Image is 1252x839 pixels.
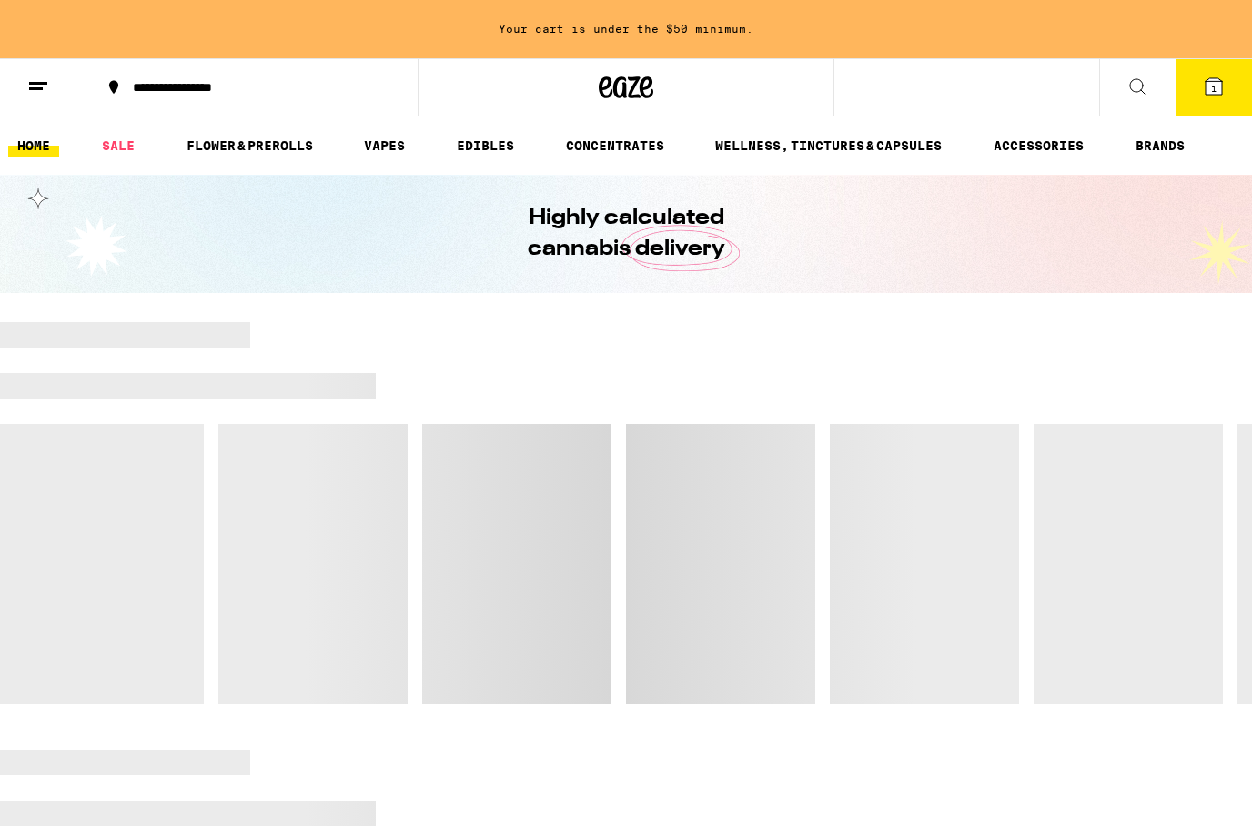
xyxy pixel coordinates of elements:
a: FLOWER & PREROLLS [177,135,322,157]
button: 1 [1176,59,1252,116]
a: HOME [8,135,59,157]
button: BRANDS [1126,135,1194,157]
a: CONCENTRATES [557,135,673,157]
h1: Highly calculated cannabis delivery [476,203,776,265]
span: 1 [1211,83,1217,94]
a: EDIBLES [448,135,523,157]
a: WELLNESS, TINCTURES & CAPSULES [706,135,951,157]
a: VAPES [355,135,414,157]
a: ACCESSORIES [984,135,1093,157]
a: SALE [93,135,144,157]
